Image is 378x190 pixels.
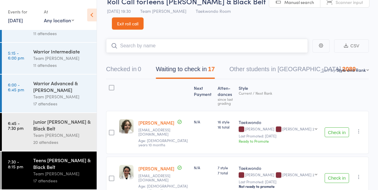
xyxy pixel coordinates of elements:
[33,177,91,184] div: 17 attendees
[218,97,234,105] div: since last grading
[33,118,91,132] div: Junior [PERSON_NAME] & Black Belt
[33,93,91,100] div: Team [PERSON_NAME]
[44,17,74,24] div: Any location
[33,55,91,62] div: Team [PERSON_NAME]
[33,80,91,93] div: Warrior Advanced & [PERSON_NAME]
[138,165,174,172] a: [PERSON_NAME]
[334,39,369,53] button: CSV
[218,119,234,124] span: 16 style
[2,152,97,189] a: 7:30 -8:15 pmTeens [PERSON_NAME] & Black BeltTeam [PERSON_NAME]17 attendees
[239,138,320,144] div: Ready to Promote
[138,119,174,126] a: [PERSON_NAME]
[138,128,189,137] small: amyebarr28@gmail.com
[107,8,131,14] span: [DATE] 19:30
[325,127,349,137] button: Check in
[138,174,189,182] small: mariam_taleb76@icloud.com
[337,67,366,73] div: Style and Rank
[138,66,141,72] div: 0
[325,173,349,183] button: Check in
[239,184,320,189] div: Not ready to promote
[196,8,231,14] span: Taekwondo Room
[282,127,314,131] div: [PERSON_NAME] 2
[2,113,97,151] a: 6:45 -7:30 pmJunior [PERSON_NAME] & Black BeltTeam [PERSON_NAME]20 attendees
[112,17,144,30] a: Exit roll call
[239,127,320,132] div: [PERSON_NAME]
[218,165,234,170] span: 7 style
[119,165,134,179] img: image1649409223.png
[191,82,215,108] div: Next Payment
[2,43,97,74] a: 5:15 -6:00 pmWarrior IntermediateTeam [PERSON_NAME]11 attendees
[239,173,320,178] div: [PERSON_NAME]
[208,66,215,72] div: 17
[322,67,335,73] label: Sort by
[119,119,134,133] img: image1605072564.png
[33,132,91,139] div: Team [PERSON_NAME]
[239,91,320,95] div: Current / Next Rank
[8,17,23,24] a: [DATE]
[156,63,215,79] button: Waiting to check in17
[33,170,91,177] div: Team [PERSON_NAME]
[215,82,236,108] div: Atten­dances
[33,62,91,69] div: 11 attendees
[33,30,91,37] div: 11 attendees
[8,82,24,92] time: 6:00 - 6:45 pm
[194,119,213,124] div: N/A
[230,63,356,79] button: Other students in [GEOGRAPHIC_DATA]2080
[44,7,74,17] div: At
[33,100,91,107] div: 17 attendees
[239,165,320,171] div: Taekwondo
[8,7,38,17] div: Events for
[239,119,320,125] div: Taekwondo
[194,165,213,170] div: N/A
[138,138,188,147] span: Age: [DEMOGRAPHIC_DATA] years 10 months
[2,75,97,112] a: 6:00 -6:45 pmWarrior Advanced & [PERSON_NAME]Team [PERSON_NAME]17 attendees
[282,173,314,177] div: [PERSON_NAME] 2
[218,170,234,175] span: 7 total
[239,134,320,138] small: Last Promoted: [DATE]
[218,124,234,130] span: 16 total
[106,63,141,79] button: Checked in0
[8,50,24,60] time: 5:15 - 6:00 pm
[33,139,91,146] div: 20 attendees
[106,39,308,53] input: Search by name
[342,66,356,72] div: 2080
[236,82,322,108] div: Style
[33,48,91,55] div: Warrior Intermediate
[8,121,23,130] time: 6:45 - 7:30 pm
[140,8,186,14] span: Team [PERSON_NAME]
[239,180,320,184] small: Last Promoted: [DATE]
[33,157,91,170] div: Teens [PERSON_NAME] & Black Belt
[8,159,23,169] time: 7:30 - 8:15 pm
